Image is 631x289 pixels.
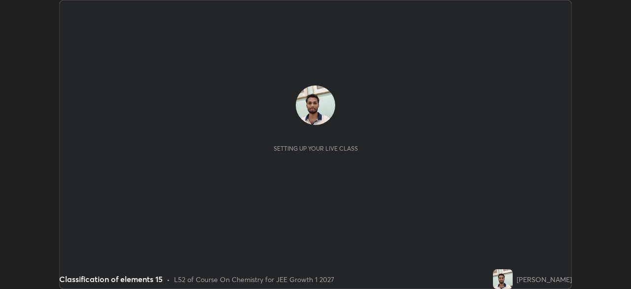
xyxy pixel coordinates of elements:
img: c66d2e97de7f40d29c29f4303e2ba008.jpg [493,269,513,289]
div: Setting up your live class [274,145,358,152]
div: • [167,274,170,285]
div: [PERSON_NAME] [517,274,572,285]
img: c66d2e97de7f40d29c29f4303e2ba008.jpg [296,85,335,125]
div: L52 of Course On Chemistry for JEE Growth 1 2027 [174,274,334,285]
div: Classification of elements 15 [59,273,163,285]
